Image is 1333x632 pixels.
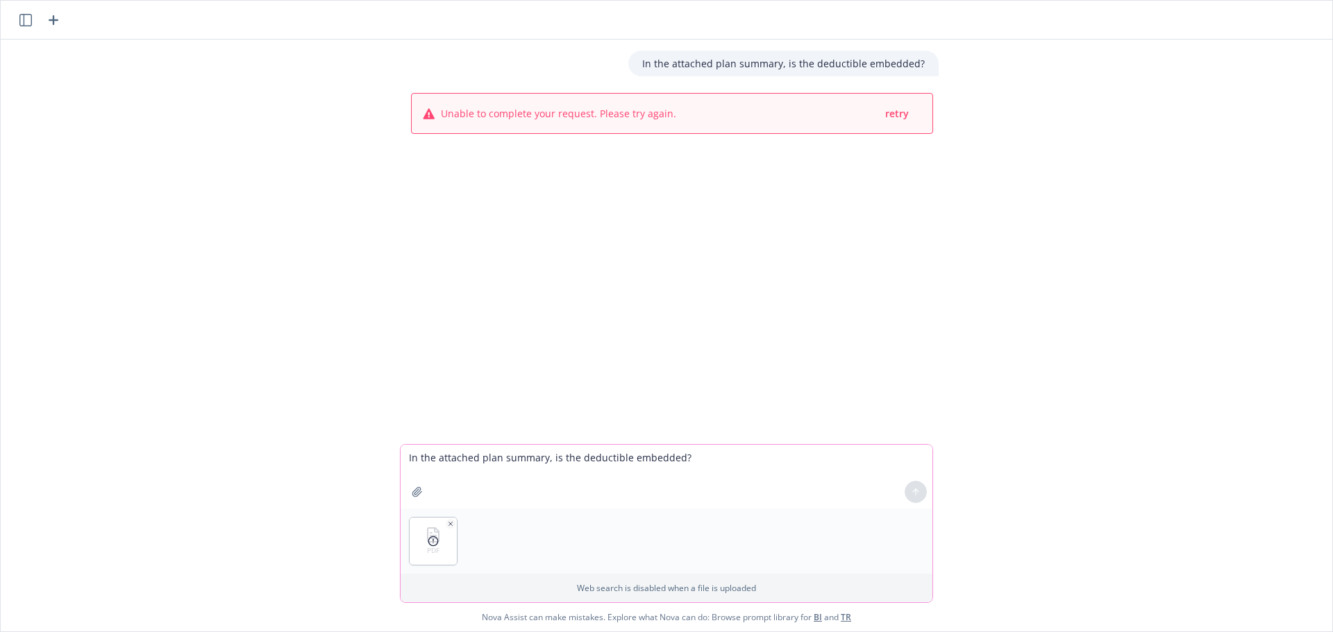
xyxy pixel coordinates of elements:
a: BI [814,611,822,623]
span: Unable to complete your request. Please try again. [441,106,676,121]
button: retry [884,105,910,122]
span: retry [885,107,909,120]
p: In the attached plan summary, is the deductible embedded? [642,56,925,71]
a: TR [841,611,851,623]
p: Web search is disabled when a file is uploaded [409,582,924,594]
span: Nova Assist can make mistakes. Explore what Nova can do: Browse prompt library for and [482,603,851,631]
